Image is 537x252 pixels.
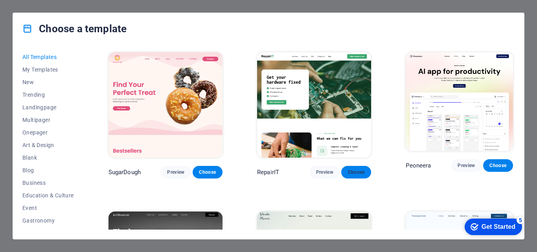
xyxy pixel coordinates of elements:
[406,52,513,151] img: Peoneera
[22,205,74,211] span: Event
[161,166,191,178] button: Preview
[6,4,64,20] div: Get Started 5 items remaining, 0% complete
[22,189,74,202] button: Education & Culture
[483,159,513,172] button: Choose
[22,139,74,151] button: Art & Design
[109,52,223,158] img: SugarDough
[22,142,74,148] span: Art & Design
[406,162,431,169] p: Peoneera
[22,177,74,189] button: Business
[22,214,74,227] button: Gastronomy
[109,168,141,176] p: SugarDough
[451,159,481,172] button: Preview
[58,2,66,9] div: 5
[22,202,74,214] button: Event
[348,169,365,175] span: Choose
[22,117,74,123] span: Multipager
[22,126,74,139] button: Onepager
[199,169,216,175] span: Choose
[257,168,279,176] p: RepairIT
[22,104,74,110] span: Landingpage
[23,9,57,16] div: Get Started
[22,79,74,85] span: New
[22,92,74,98] span: Trending
[22,129,74,136] span: Onepager
[22,66,74,73] span: My Templates
[310,166,340,178] button: Preview
[22,164,74,177] button: Blog
[22,167,74,173] span: Blog
[22,151,74,164] button: Blank
[22,63,74,76] button: My Templates
[316,169,333,175] span: Preview
[22,155,74,161] span: Blank
[193,166,223,178] button: Choose
[22,114,74,126] button: Multipager
[22,51,74,63] button: All Templates
[22,192,74,199] span: Education & Culture
[22,88,74,101] button: Trending
[22,180,74,186] span: Business
[167,169,184,175] span: Preview
[257,52,371,158] img: RepairIT
[489,162,507,169] span: Choose
[22,217,74,224] span: Gastronomy
[22,101,74,114] button: Landingpage
[341,166,371,178] button: Choose
[22,54,74,60] span: All Templates
[22,76,74,88] button: New
[22,22,127,35] h4: Choose a template
[458,162,475,169] span: Preview
[22,227,74,239] button: Health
